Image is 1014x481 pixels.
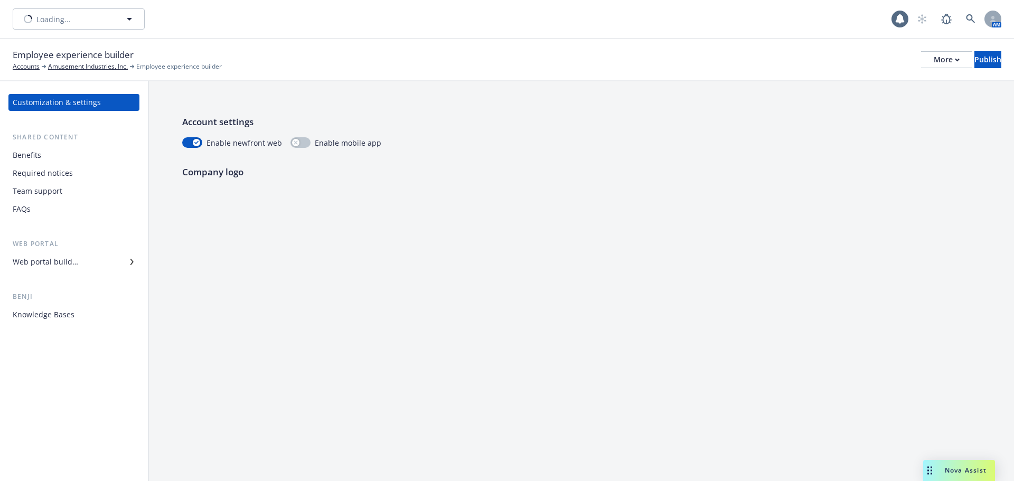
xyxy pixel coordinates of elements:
[912,8,933,30] a: Start snowing
[315,137,381,148] span: Enable mobile app
[13,147,41,164] div: Benefits
[8,201,139,218] a: FAQs
[974,51,1001,68] button: Publish
[960,8,981,30] a: Search
[136,62,222,71] span: Employee experience builder
[8,239,139,249] div: Web portal
[13,183,62,200] div: Team support
[923,460,936,481] div: Drag to move
[182,115,980,129] p: Account settings
[945,466,987,475] span: Nova Assist
[13,62,40,71] a: Accounts
[8,306,139,323] a: Knowledge Bases
[8,147,139,164] a: Benefits
[13,48,134,62] span: Employee experience builder
[13,8,145,30] button: Loading...
[13,306,74,323] div: Knowledge Bases
[13,165,73,182] div: Required notices
[8,183,139,200] a: Team support
[182,165,980,179] p: Company logo
[13,201,31,218] div: FAQs
[8,165,139,182] a: Required notices
[8,291,139,302] div: Benji
[8,253,139,270] a: Web portal builder
[974,52,1001,68] div: Publish
[206,137,282,148] span: Enable newfront web
[936,8,957,30] a: Report a Bug
[921,51,972,68] button: More
[8,94,139,111] a: Customization & settings
[8,132,139,143] div: Shared content
[36,14,71,25] span: Loading...
[48,62,128,71] a: Amusement Industries, Inc.
[13,253,78,270] div: Web portal builder
[934,52,960,68] div: More
[923,460,995,481] button: Nova Assist
[13,94,101,111] div: Customization & settings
